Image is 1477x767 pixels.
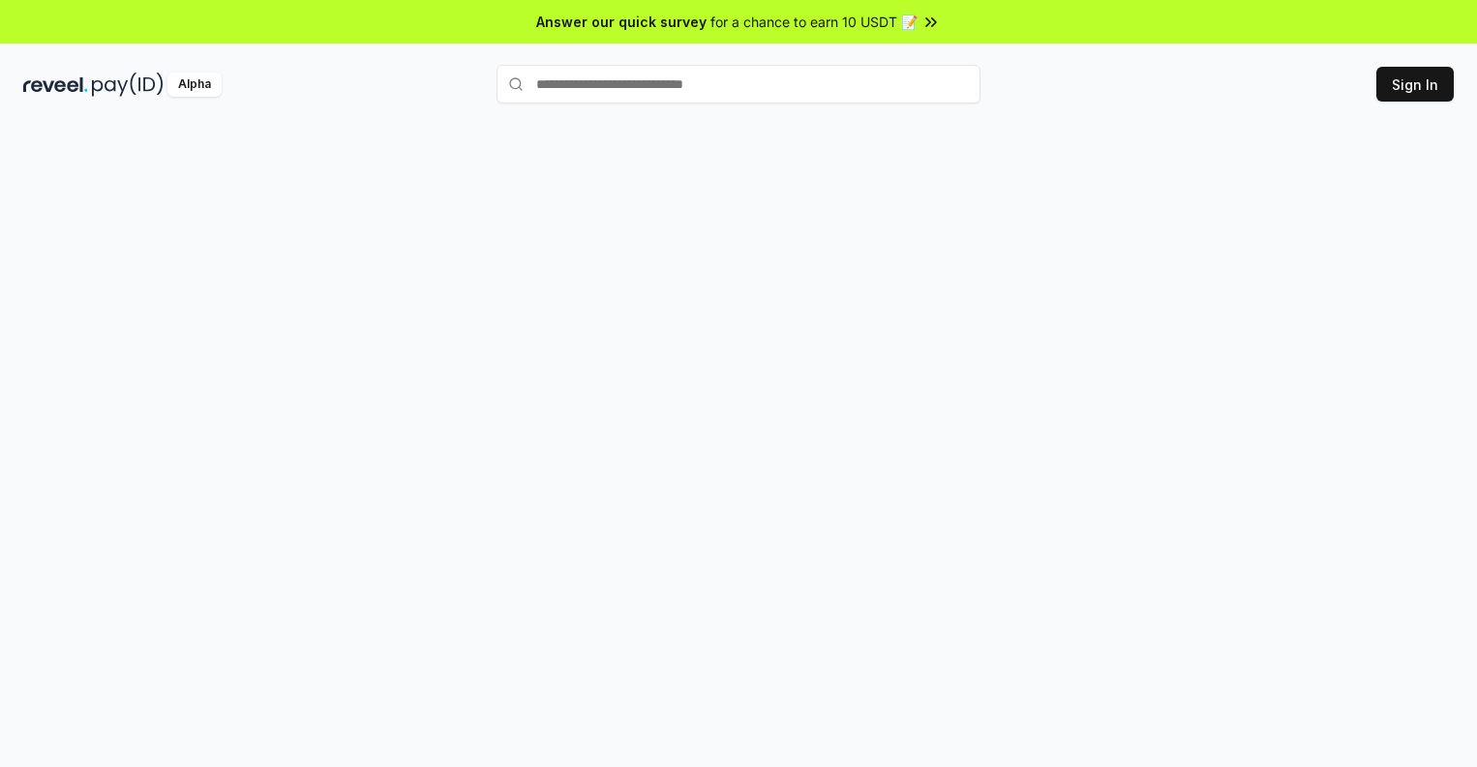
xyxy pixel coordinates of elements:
[536,12,707,32] span: Answer our quick survey
[1376,67,1454,102] button: Sign In
[710,12,918,32] span: for a chance to earn 10 USDT 📝
[167,73,222,97] div: Alpha
[23,73,88,97] img: reveel_dark
[92,73,164,97] img: pay_id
